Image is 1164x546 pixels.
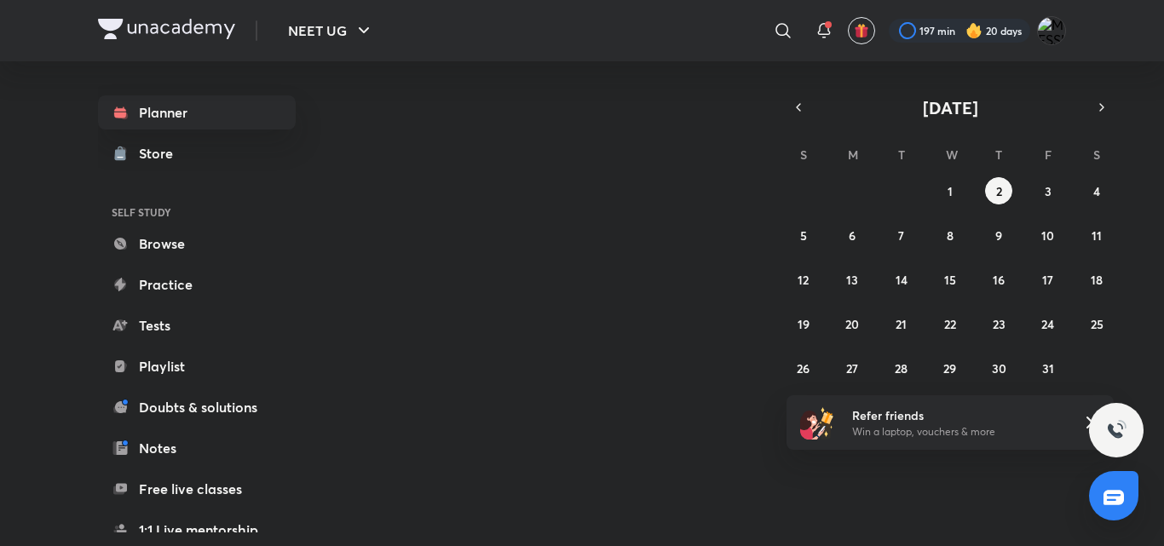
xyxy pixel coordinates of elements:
button: October 19, 2025 [790,310,817,337]
button: October 6, 2025 [838,221,866,249]
button: October 5, 2025 [790,221,817,249]
abbr: October 11, 2025 [1092,227,1102,244]
abbr: October 27, 2025 [846,360,858,376]
a: Free live classes [98,472,296,506]
abbr: October 20, 2025 [845,316,859,332]
abbr: October 29, 2025 [943,360,956,376]
abbr: October 3, 2025 [1045,183,1052,199]
abbr: October 14, 2025 [896,272,908,288]
abbr: Friday [1045,147,1052,163]
button: October 21, 2025 [888,310,915,337]
img: referral [800,405,834,440]
button: October 20, 2025 [838,310,866,337]
button: October 3, 2025 [1034,177,1062,204]
button: October 31, 2025 [1034,354,1062,382]
button: October 23, 2025 [985,310,1012,337]
abbr: October 15, 2025 [944,272,956,288]
button: October 12, 2025 [790,266,817,293]
abbr: October 22, 2025 [944,316,956,332]
abbr: October 4, 2025 [1093,183,1100,199]
abbr: October 8, 2025 [947,227,954,244]
button: October 25, 2025 [1083,310,1110,337]
button: October 27, 2025 [838,354,866,382]
abbr: October 17, 2025 [1042,272,1053,288]
button: October 10, 2025 [1034,221,1062,249]
h6: SELF STUDY [98,198,296,227]
abbr: Monday [848,147,858,163]
p: Win a laptop, vouchers & more [852,424,1062,440]
h6: Refer friends [852,406,1062,424]
abbr: October 21, 2025 [896,316,907,332]
abbr: October 25, 2025 [1091,316,1103,332]
div: Store [139,143,183,164]
button: October 7, 2025 [888,221,915,249]
a: Tests [98,308,296,342]
button: October 11, 2025 [1083,221,1110,249]
abbr: October 9, 2025 [995,227,1002,244]
a: Planner [98,95,296,129]
button: October 4, 2025 [1083,177,1110,204]
abbr: October 19, 2025 [798,316,810,332]
abbr: October 10, 2025 [1041,227,1054,244]
button: October 17, 2025 [1034,266,1062,293]
abbr: October 31, 2025 [1042,360,1054,376]
button: avatar [848,17,875,44]
a: Company Logo [98,19,235,43]
abbr: October 7, 2025 [898,227,904,244]
span: [DATE] [923,96,978,119]
abbr: Tuesday [898,147,905,163]
button: October 29, 2025 [936,354,964,382]
abbr: Wednesday [946,147,958,163]
abbr: October 23, 2025 [993,316,1006,332]
abbr: October 6, 2025 [849,227,856,244]
button: October 24, 2025 [1034,310,1062,337]
abbr: Sunday [800,147,807,163]
button: October 13, 2025 [838,266,866,293]
abbr: October 18, 2025 [1091,272,1103,288]
a: Store [98,136,296,170]
abbr: October 26, 2025 [797,360,810,376]
a: Notes [98,431,296,465]
button: October 28, 2025 [888,354,915,382]
button: October 2, 2025 [985,177,1012,204]
button: [DATE] [810,95,1090,119]
a: Doubts & solutions [98,390,296,424]
button: October 30, 2025 [985,354,1012,382]
button: October 16, 2025 [985,266,1012,293]
button: October 18, 2025 [1083,266,1110,293]
abbr: October 24, 2025 [1041,316,1054,332]
button: October 15, 2025 [936,266,964,293]
button: NEET UG [278,14,384,48]
img: avatar [854,23,869,38]
button: October 9, 2025 [985,221,1012,249]
img: MESSI [1037,16,1066,45]
abbr: October 30, 2025 [992,360,1006,376]
abbr: Saturday [1093,147,1100,163]
abbr: October 2, 2025 [996,183,1002,199]
button: October 22, 2025 [936,310,964,337]
abbr: Thursday [995,147,1002,163]
abbr: October 5, 2025 [800,227,807,244]
abbr: October 13, 2025 [846,272,858,288]
a: Browse [98,227,296,261]
abbr: October 12, 2025 [798,272,809,288]
abbr: October 16, 2025 [993,272,1005,288]
button: October 26, 2025 [790,354,817,382]
button: October 14, 2025 [888,266,915,293]
img: Company Logo [98,19,235,39]
button: October 1, 2025 [936,177,964,204]
img: streak [965,22,982,39]
a: Practice [98,267,296,302]
a: Playlist [98,349,296,383]
abbr: October 1, 2025 [948,183,953,199]
img: ttu [1106,420,1127,440]
button: October 8, 2025 [936,221,964,249]
abbr: October 28, 2025 [895,360,908,376]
